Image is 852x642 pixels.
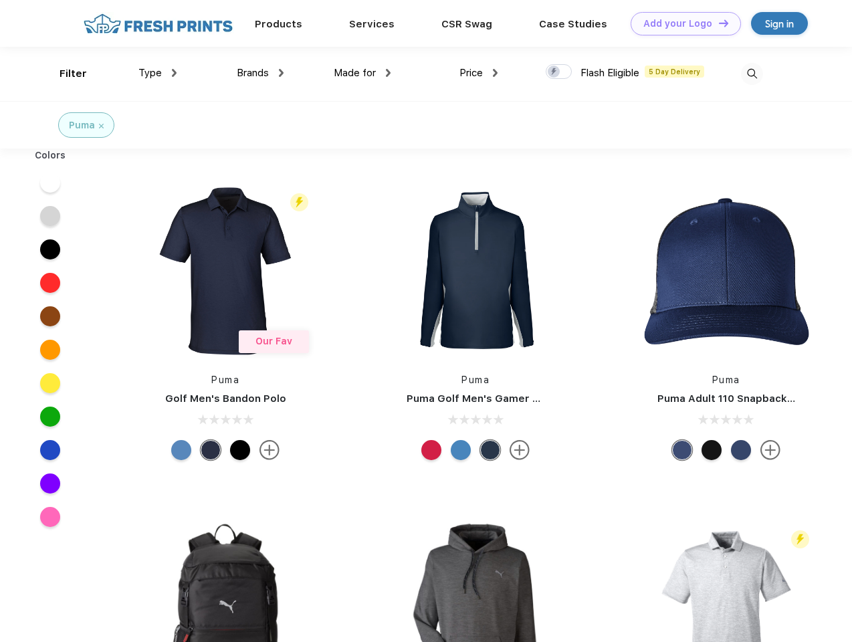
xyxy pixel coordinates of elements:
[237,67,269,79] span: Brands
[290,193,308,211] img: flash_active_toggle.svg
[461,374,490,385] a: Puma
[480,440,500,460] div: Navy Blazer
[493,69,498,77] img: dropdown.png
[172,69,177,77] img: dropdown.png
[441,18,492,30] a: CSR Swag
[349,18,395,30] a: Services
[60,66,87,82] div: Filter
[510,440,530,460] img: more.svg
[387,182,564,360] img: func=resize&h=266
[760,440,780,460] img: more.svg
[751,12,808,35] a: Sign in
[645,66,704,78] span: 5 Day Delivery
[731,440,751,460] div: Peacoat with Qut Shd
[69,118,95,132] div: Puma
[672,440,692,460] div: Peacoat Qut Shd
[637,182,815,360] img: func=resize&h=266
[201,440,221,460] div: Navy Blazer
[138,67,162,79] span: Type
[279,69,284,77] img: dropdown.png
[255,336,292,346] span: Our Fav
[25,148,76,163] div: Colors
[719,19,728,27] img: DT
[765,16,794,31] div: Sign in
[80,12,237,35] img: fo%20logo%202.webp
[334,67,376,79] span: Made for
[712,374,740,385] a: Puma
[171,440,191,460] div: Lake Blue
[136,182,314,360] img: func=resize&h=266
[259,440,280,460] img: more.svg
[211,374,239,385] a: Puma
[643,18,712,29] div: Add your Logo
[580,67,639,79] span: Flash Eligible
[421,440,441,460] div: Ski Patrol
[255,18,302,30] a: Products
[99,124,104,128] img: filter_cancel.svg
[791,530,809,548] img: flash_active_toggle.svg
[459,67,483,79] span: Price
[741,63,763,85] img: desktop_search.svg
[702,440,722,460] div: Pma Blk with Pma Blk
[165,393,286,405] a: Golf Men's Bandon Polo
[230,440,250,460] div: Puma Black
[407,393,618,405] a: Puma Golf Men's Gamer Golf Quarter-Zip
[451,440,471,460] div: Bright Cobalt
[386,69,391,77] img: dropdown.png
